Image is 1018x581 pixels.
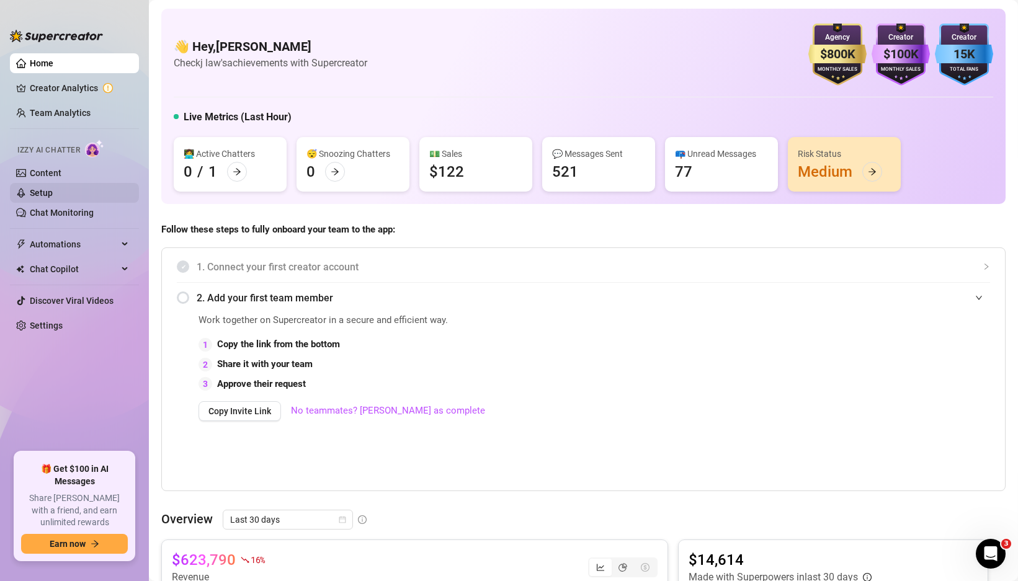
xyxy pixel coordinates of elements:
span: arrow-right [868,167,877,176]
a: No teammates? [PERSON_NAME] as complete [291,404,485,419]
span: Work together on Supercreator in a secure and efficient way. [199,313,711,328]
span: arrow-right [91,539,99,548]
div: Agency [808,32,867,43]
div: 1 [199,338,212,352]
div: 2. Add your first team member [177,283,990,313]
div: $800K [808,45,867,64]
a: Content [30,168,61,178]
span: 🎁 Get $100 in AI Messages [21,463,128,487]
strong: Approve their request [217,378,306,389]
strong: Share it with your team [217,358,313,370]
img: gold-badge-CigiZidd.svg [808,24,867,86]
a: Team Analytics [30,108,91,118]
span: Izzy AI Chatter [17,144,80,156]
div: 👩‍💻 Active Chatters [184,147,277,161]
article: Check j law's achievements with Supercreator [174,55,367,71]
div: Risk Status [798,147,891,161]
span: collapsed [983,263,990,270]
div: 0 [306,162,315,182]
div: 😴 Snoozing Chatters [306,147,400,161]
div: 77 [675,162,692,182]
span: 1. Connect your first creator account [197,259,990,275]
span: arrow-right [331,167,339,176]
span: Copy Invite Link [208,406,271,416]
article: $14,614 [689,550,872,570]
div: 1 [208,162,217,182]
div: 0 [184,162,192,182]
button: Earn nowarrow-right [21,534,128,554]
div: 📪 Unread Messages [675,147,768,161]
a: Discover Viral Videos [30,296,114,306]
a: Setup [30,188,53,198]
span: line-chart [596,563,605,572]
div: Creator [935,32,993,43]
h4: 👋 Hey, [PERSON_NAME] [174,38,367,55]
span: pie-chart [618,563,627,572]
a: Chat Monitoring [30,208,94,218]
span: dollar-circle [641,563,650,572]
img: AI Chatter [85,140,104,157]
span: 3 [1001,539,1011,549]
div: Monthly Sales [872,66,930,74]
div: 💬 Messages Sent [552,147,645,161]
div: 521 [552,162,578,182]
div: 3 [199,377,212,391]
span: 16 % [251,554,265,565]
div: Total Fans [935,66,993,74]
span: Share [PERSON_NAME] with a friend, and earn unlimited rewards [21,492,128,529]
img: logo-BBDzfeDw.svg [10,30,103,42]
div: $122 [429,162,464,182]
span: calendar [339,516,346,523]
h5: Live Metrics (Last Hour) [184,110,292,125]
img: purple-badge-B9DA21FR.svg [872,24,930,86]
span: info-circle [358,515,367,524]
span: 2. Add your first team member [197,290,990,306]
strong: Follow these steps to fully onboard your team to the app: [161,224,395,235]
a: Settings [30,321,63,330]
a: Creator Analytics exclamation-circle [30,78,129,98]
span: expanded [975,294,983,301]
span: Automations [30,234,118,254]
span: Chat Copilot [30,259,118,279]
span: fall [241,556,249,564]
iframe: Intercom live chat [976,539,1006,569]
div: Monthly Sales [808,66,867,74]
article: $623,790 [172,550,236,570]
img: blue-badge-DgoSNQY1.svg [935,24,993,86]
button: Copy Invite Link [199,401,281,421]
div: segmented control [588,557,658,577]
span: Earn now [50,539,86,549]
strong: Copy the link from the bottom [217,339,340,350]
div: Creator [872,32,930,43]
iframe: Adding Team Members [742,313,990,472]
span: Last 30 days [230,510,346,529]
a: Home [30,58,53,68]
span: arrow-right [233,167,241,176]
div: 15K [935,45,993,64]
article: Overview [161,510,213,528]
span: thunderbolt [16,239,26,249]
div: $100K [872,45,930,64]
div: 💵 Sales [429,147,522,161]
img: Chat Copilot [16,265,24,273]
div: 2 [199,358,212,371]
div: 1. Connect your first creator account [177,252,990,282]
